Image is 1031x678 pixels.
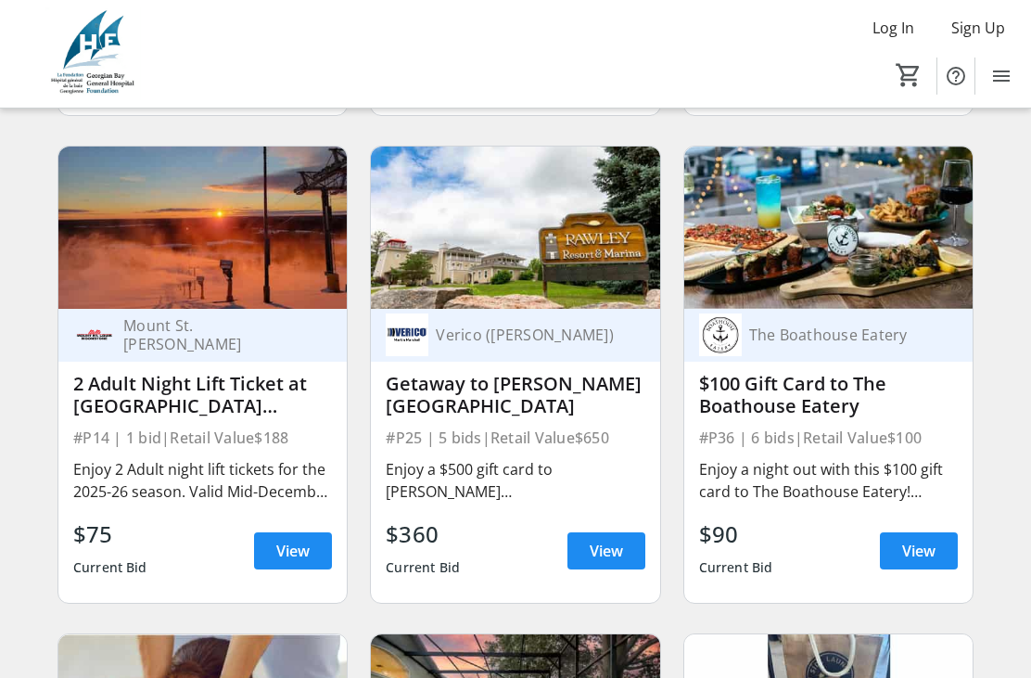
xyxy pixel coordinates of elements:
button: Help [937,58,974,95]
div: Mount St. [PERSON_NAME] [116,316,310,353]
span: View [902,540,936,562]
a: View [880,532,958,569]
div: Getaway to [PERSON_NAME][GEOGRAPHIC_DATA] [386,373,644,417]
img: Georgian Bay General Hospital Foundation's Logo [11,7,176,100]
img: Verico (Martin Marshall) [386,313,428,356]
button: Sign Up [936,13,1020,43]
div: $360 [386,518,460,551]
img: Getaway to Rawley Resort [371,147,659,309]
div: $90 [699,518,773,551]
div: Current Bid [386,551,460,584]
span: View [276,540,310,562]
div: Current Bid [699,551,773,584]
div: #P14 | 1 bid | Retail Value $188 [73,425,332,451]
div: Enjoy a night out with this $100 gift card to The Boathouse Eatery! Located at [STREET_ADDRESS]. [699,458,958,503]
span: Sign Up [951,17,1005,39]
button: Cart [892,58,925,92]
div: #P25 | 5 bids | Retail Value $650 [386,425,644,451]
div: Verico ([PERSON_NAME]) [428,326,622,344]
button: Menu [983,58,1020,95]
span: View [590,540,623,562]
a: View [254,532,332,569]
img: The Boathouse Eatery [699,313,742,356]
div: 2 Adult Night Lift Ticket at [GEOGRAPHIC_DATA][PERSON_NAME] [73,373,332,417]
div: Current Bid [73,551,147,584]
span: Log In [872,17,914,39]
div: $75 [73,518,147,551]
a: View [567,532,645,569]
img: $100 Gift Card to The Boathouse Eatery [684,147,973,309]
div: The Boathouse Eatery [742,326,936,344]
div: Enjoy 2 Adult night lift tickets for the 2025-26 season. Valid Mid-December through Mid-March, [D... [73,458,332,503]
img: 2 Adult Night Lift Ticket at Mount St. Louis Moonstone [58,147,347,309]
button: Log In [858,13,929,43]
div: $100 Gift Card to The Boathouse Eatery [699,373,958,417]
div: Enjoy a $500 gift card to [PERSON_NAME][GEOGRAPHIC_DATA], plus a $100 gift card to Lighthouse Res... [386,458,644,503]
img: Mount St. Louis Moonstone [73,313,116,356]
div: #P36 | 6 bids | Retail Value $100 [699,425,958,451]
